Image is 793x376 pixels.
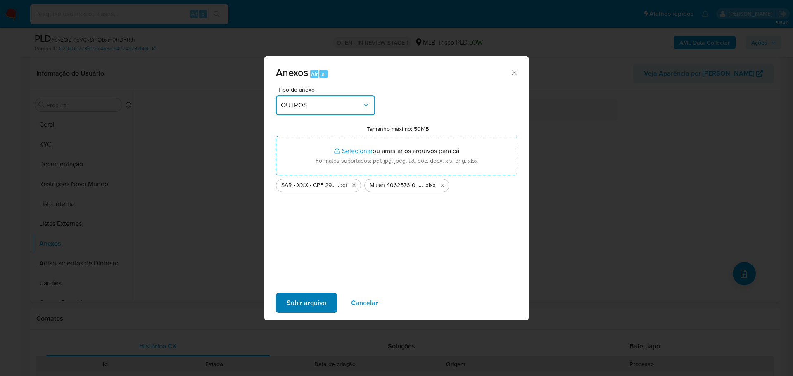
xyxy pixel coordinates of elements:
span: Mulan 406257610_2025_08_15_06_19_08 [370,181,425,189]
span: .xlsx [425,181,436,189]
span: Tipo de anexo [278,87,377,92]
label: Tamanho máximo: 50MB [367,125,429,132]
button: OUTROS [276,95,375,115]
span: .pdf [338,181,347,189]
span: Anexos [276,65,308,80]
button: Fechar [510,69,518,76]
button: Excluir Mulan 406257610_2025_08_15_06_19_08.xlsx [437,180,447,190]
span: a [322,70,325,78]
span: OUTROS [281,101,362,109]
span: Cancelar [351,294,378,312]
span: Alt [311,70,318,78]
button: Subir arquivo [276,293,337,313]
span: SAR - XXX - CPF 29863938882 - [PERSON_NAME] [281,181,338,189]
span: Subir arquivo [287,294,326,312]
ul: Arquivos selecionados [276,175,517,192]
button: Excluir SAR - XXX - CPF 29863938882 - MARCELO MADUREIRA.pdf [349,180,359,190]
button: Cancelar [340,293,389,313]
